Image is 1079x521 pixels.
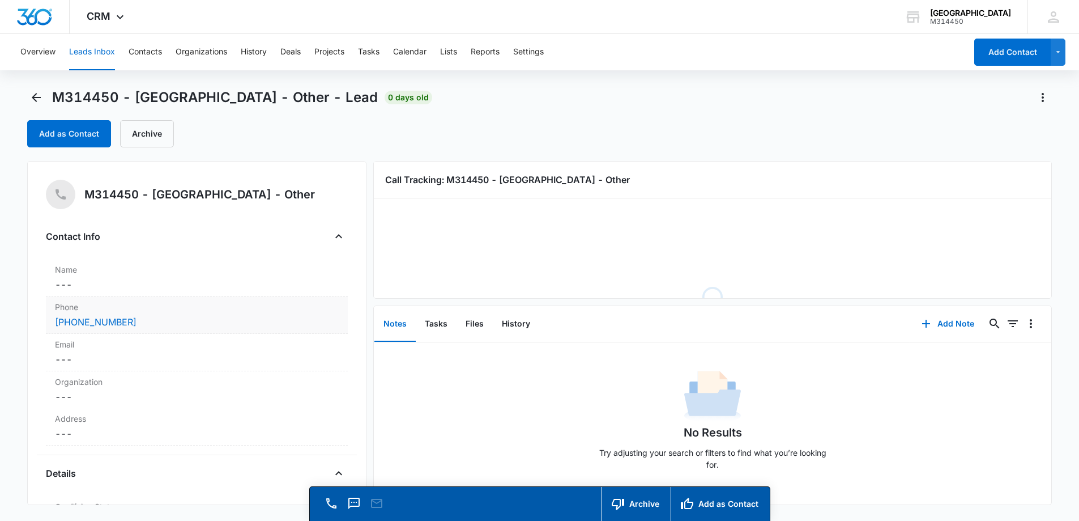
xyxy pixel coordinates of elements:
button: Calendar [393,34,427,70]
label: Name [55,264,339,276]
button: Text [346,495,362,511]
h4: Contact Info [46,230,100,243]
button: Add as Contact [671,487,770,521]
button: Filters [1004,315,1022,333]
img: No Data [684,367,741,424]
p: Try adjusting your search or filters to find what you’re looking for. [594,447,831,471]
button: Contacts [129,34,162,70]
label: Email [55,338,339,350]
button: Deals [280,34,301,70]
a: [PHONE_NUMBER] [55,315,137,329]
div: Organization--- [46,371,348,408]
button: Tasks [358,34,379,70]
span: 0 days old [385,91,432,104]
div: account id [930,18,1011,26]
button: Tasks [416,307,457,342]
button: Files [457,307,493,342]
label: Qualifying Status [55,501,339,512]
button: Archive [602,487,671,521]
span: CRM [87,10,110,22]
button: Actions [1034,88,1052,107]
dd: --- [55,278,339,291]
div: Name--- [46,259,348,296]
button: Close [330,227,348,245]
button: Reports [471,34,500,70]
button: Search... [986,315,1004,333]
button: History [493,307,539,342]
dd: --- [55,390,339,404]
button: Add Contact [974,39,1051,66]
div: Phone[PHONE_NUMBER] [46,296,348,334]
button: Back [27,88,45,107]
button: Leads Inbox [69,34,115,70]
button: Lists [440,34,457,70]
button: Settings [513,34,544,70]
a: Call [323,502,339,512]
button: Organizations [176,34,227,70]
dd: --- [55,427,339,440]
dd: --- [55,353,339,366]
div: Email--- [46,334,348,371]
button: Archive [120,120,174,147]
a: Text [346,502,362,512]
button: Call [323,495,339,511]
button: Projects [314,34,344,70]
button: Add as Contact [27,120,111,147]
h1: No Results [684,424,742,441]
label: Address [55,413,339,425]
button: Overflow Menu [1022,315,1040,333]
button: Overview [20,34,56,70]
button: Add Note [910,310,986,337]
button: History [241,34,267,70]
h5: M314450 - [GEOGRAPHIC_DATA] - Other [84,186,315,203]
button: Notes [374,307,416,342]
div: account name [930,9,1011,18]
span: M314450 - [GEOGRAPHIC_DATA] - Other - Lead [52,89,378,106]
button: Close [330,464,348,482]
h4: Details [46,467,76,480]
label: Phone [55,301,339,313]
div: Address--- [46,408,348,446]
h3: Call Tracking: M314450 - [GEOGRAPHIC_DATA] - Other [385,173,1040,187]
label: Organization [55,376,339,388]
